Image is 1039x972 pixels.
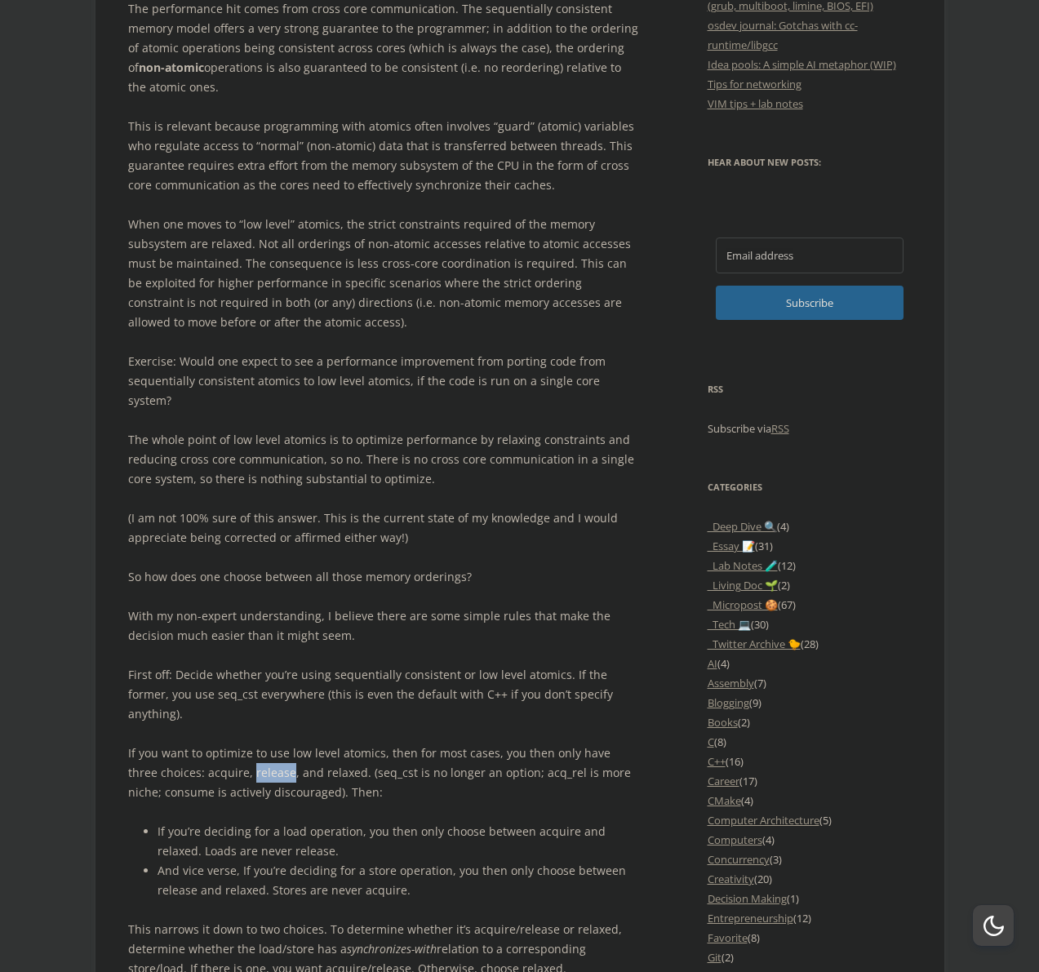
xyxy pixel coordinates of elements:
a: AI [708,656,717,671]
a: VIM tips + lab notes [708,96,803,111]
li: (1) [708,889,912,908]
li: (67) [708,595,912,615]
p: Exercise: Would one expect to see a performance improvement from porting code from sequentially c... [128,352,638,411]
a: Career [708,774,739,788]
a: Creativity [708,872,754,886]
li: (17) [708,771,912,791]
a: Blogging [708,695,749,710]
p: This is relevant because programming with atomics often involves “guard” (atomic) variables who r... [128,117,638,195]
li: (20) [708,869,912,889]
a: Decision Making [708,891,787,906]
li: And vice verse, If you’re deciding for a store operation, you then only choose between release an... [158,861,638,900]
a: Assembly [708,676,754,690]
a: CMake [708,793,741,808]
p: When one moves to “low level” atomics, the strict constraints required of the memory subsystem ar... [128,215,638,332]
a: C++ [708,754,726,769]
a: Entrepreneurship [708,911,793,925]
a: Tips for networking [708,77,801,91]
a: C [708,735,714,749]
li: (30) [708,615,912,634]
a: Git [708,950,722,965]
li: (7) [708,673,912,693]
li: (9) [708,693,912,712]
li: (12) [708,556,912,575]
a: Computer Architecture [708,813,819,828]
li: (4) [708,517,912,536]
li: (2) [708,712,912,732]
a: Computers [708,832,762,847]
li: (31) [708,536,912,556]
li: (4) [708,791,912,810]
a: osdev journal: Gotchas with cc-runtime/libgcc [708,18,858,52]
li: (28) [708,634,912,654]
a: Favorite [708,930,748,945]
li: (4) [708,830,912,850]
p: With my non-expert understanding, I believe there are some simple rules that make the decision mu... [128,606,638,646]
li: (8) [708,928,912,948]
li: (2) [708,575,912,595]
a: _Living Doc 🌱 [708,578,778,593]
a: _Twitter Archive 🐤 [708,637,801,651]
em: synchronizes-with [347,941,437,956]
li: (5) [708,810,912,830]
li: If you’re deciding for a load operation, you then only choose between acquire and relaxed. Loads ... [158,822,638,861]
li: (12) [708,908,912,928]
a: _Essay 📝 [708,539,755,553]
a: Books [708,715,738,730]
button: Subscribe [716,286,904,320]
li: (8) [708,732,912,752]
h3: Hear about new posts: [708,153,912,172]
li: (4) [708,654,912,673]
a: _Micropost 🍪 [708,597,778,612]
input: Email address [716,237,904,273]
p: If you want to optimize to use low level atomics, then for most cases, you then only have three c... [128,743,638,802]
a: Concurrency [708,852,770,867]
strong: non-atomic [139,60,204,75]
p: First off: Decide whether you’re using sequentially consistent or low level atomics. If the forme... [128,665,638,724]
a: _Lab Notes 🧪 [708,558,778,573]
li: (3) [708,850,912,869]
h3: Categories [708,477,912,497]
h3: RSS [708,379,912,399]
a: Idea pools: A simple AI metaphor (WIP) [708,57,896,72]
li: (2) [708,948,912,967]
p: (I am not 100% sure of this answer. This is the current state of my knowledge and I would appreci... [128,508,638,548]
p: So how does one choose between all those memory orderings? [128,567,638,587]
p: Subscribe via [708,419,912,438]
li: (16) [708,752,912,771]
p: The whole point of low level atomics is to optimize performance by relaxing constraints and reduc... [128,430,638,489]
a: _Tech 💻 [708,617,751,632]
a: RSS [771,421,789,436]
a: _Deep Dive 🔍 [708,519,777,534]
